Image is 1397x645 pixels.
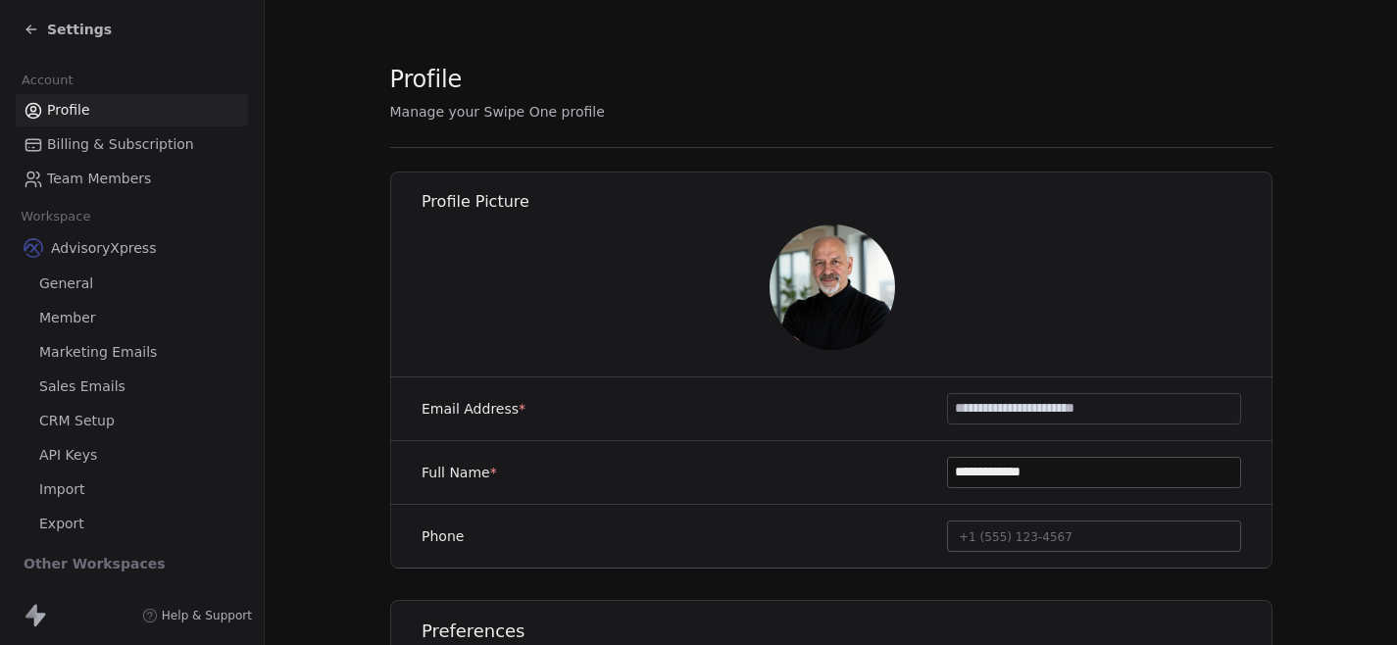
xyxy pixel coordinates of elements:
[16,548,174,579] span: Other Workspaces
[39,273,93,294] span: General
[47,100,90,121] span: Profile
[390,104,605,120] span: Manage your Swipe One profile
[422,526,464,546] label: Phone
[39,308,96,328] span: Member
[142,608,252,623] a: Help & Support
[24,238,43,258] img: AX_logo_device_1080.png
[959,530,1073,544] span: +1 (555) 123-4567
[16,439,248,471] a: API Keys
[769,224,894,350] img: Steve-Haworth_400.jpg
[24,20,112,39] a: Settings
[13,66,81,95] span: Account
[422,620,1273,643] h1: Preferences
[422,191,1273,213] h1: Profile Picture
[13,202,99,231] span: Workspace
[39,411,115,431] span: CRM Setup
[422,463,497,482] label: Full Name
[16,302,248,334] a: Member
[16,268,248,300] a: General
[47,20,112,39] span: Settings
[39,445,97,466] span: API Keys
[16,94,248,126] a: Profile
[947,521,1241,552] button: +1 (555) 123-4567
[16,508,248,540] a: Export
[47,134,194,155] span: Billing & Subscription
[390,65,463,94] span: Profile
[39,376,125,397] span: Sales Emails
[422,399,525,419] label: Email Address
[16,405,248,437] a: CRM Setup
[39,342,157,363] span: Marketing Emails
[16,163,248,195] a: Team Members
[16,128,248,161] a: Billing & Subscription
[47,169,151,189] span: Team Members
[162,608,252,623] span: Help & Support
[51,238,156,258] span: AdvisoryXpress
[16,336,248,369] a: Marketing Emails
[16,473,248,506] a: Import
[39,479,84,500] span: Import
[16,371,248,403] a: Sales Emails
[39,514,84,534] span: Export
